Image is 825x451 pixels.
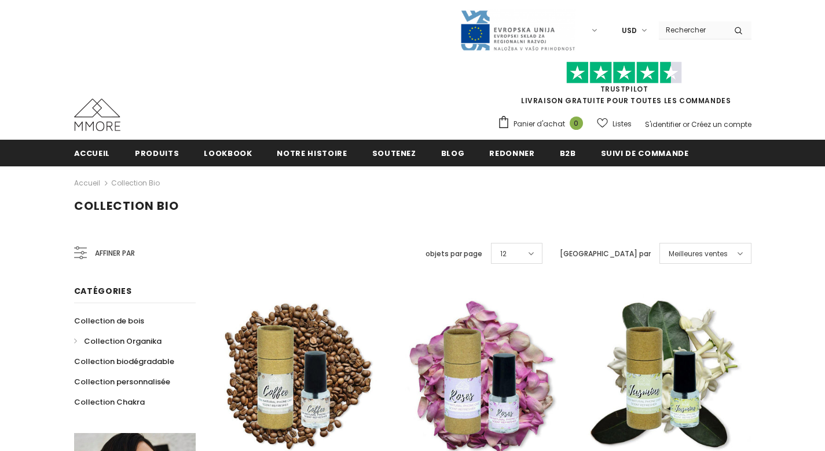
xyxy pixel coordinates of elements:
a: Notre histoire [277,140,347,166]
span: B2B [560,148,576,159]
input: Search Site [659,21,725,38]
a: Lookbook [204,140,252,166]
span: LIVRAISON GRATUITE POUR TOUTES LES COMMANDES [497,67,751,106]
a: Collection Chakra [74,392,145,412]
span: or [683,119,690,129]
span: Collection de bois [74,315,144,326]
a: Créez un compte [691,119,751,129]
a: Redonner [489,140,534,166]
a: Suivi de commande [601,140,689,166]
a: Produits [135,140,179,166]
a: Collection biodégradable [74,351,174,372]
span: Collection Chakra [74,397,145,408]
a: Accueil [74,140,111,166]
span: soutenez [372,148,416,159]
span: USD [622,25,637,37]
span: Collection Bio [74,198,179,214]
img: Javni Razpis [460,9,575,52]
span: Catégories [74,285,132,297]
span: Suivi de commande [601,148,689,159]
span: Notre histoire [277,148,347,159]
a: Collection Bio [111,178,160,188]
a: Listes [597,114,632,134]
span: Affiner par [95,247,135,260]
a: Accueil [74,176,100,190]
a: Collection de bois [74,311,144,331]
span: Redonner [489,148,534,159]
a: TrustPilot [600,84,648,94]
span: Collection biodégradable [74,356,174,367]
a: B2B [560,140,576,166]
label: objets par page [426,248,482,260]
span: Blog [441,148,465,159]
span: 0 [570,117,583,130]
a: S'identifier [645,119,681,129]
span: Produits [135,148,179,159]
a: Collection Organika [74,331,162,351]
span: Accueil [74,148,111,159]
span: Collection Organika [84,336,162,347]
a: Collection personnalisée [74,372,170,392]
a: Panier d'achat 0 [497,115,589,133]
span: Listes [613,118,632,130]
span: Meilleures ventes [669,248,728,260]
span: Panier d'achat [514,118,565,130]
span: 12 [500,248,507,260]
span: Lookbook [204,148,252,159]
a: Blog [441,140,465,166]
a: soutenez [372,140,416,166]
img: Cas MMORE [74,99,120,131]
span: Collection personnalisée [74,376,170,387]
label: [GEOGRAPHIC_DATA] par [560,248,651,260]
a: Javni Razpis [460,25,575,35]
img: Faites confiance aux étoiles pilotes [566,61,682,84]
